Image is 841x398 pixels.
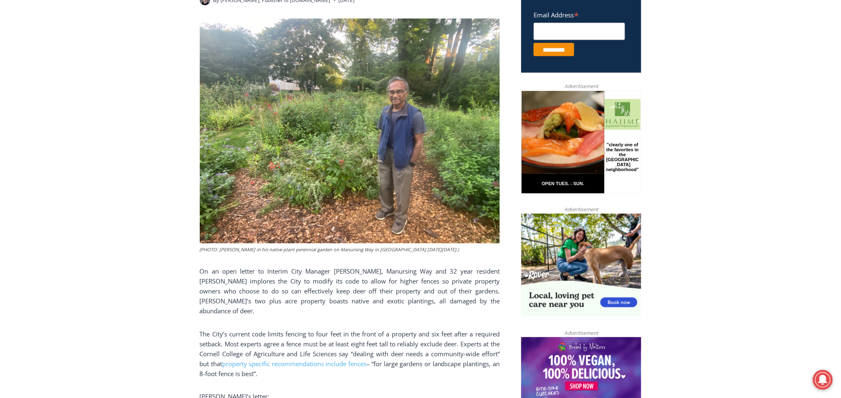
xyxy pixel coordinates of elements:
[0,83,83,103] a: Open Tues. - Sun. [PHONE_NUMBER]
[85,52,117,99] div: "clearly one of the favorites in the [GEOGRAPHIC_DATA] neighborhood"
[556,205,606,213] span: Advertisement
[200,246,500,253] figcaption: (PHOTO: [PERSON_NAME] in his native plant perennial garden on Manursing Way in [GEOGRAPHIC_DATA] ...
[556,82,606,90] span: Advertisement
[200,266,500,316] p: On an open letter to Interim City Manager [PERSON_NAME], Manursing Way and 32 year resident [PERS...
[534,7,625,21] label: Email Address
[209,0,391,80] div: "The first chef I interviewed talked about coming to [GEOGRAPHIC_DATA] from [GEOGRAPHIC_DATA] in ...
[2,85,81,117] span: Open Tues. - Sun. [PHONE_NUMBER]
[199,80,401,103] a: Intern @ [DOMAIN_NAME]
[200,19,500,243] img: (PHOTO: Shankar Narayan in his native plant perennial garden on Manursing Way in Rye on Sunday, S...
[200,329,500,379] p: The City’s current code limits fencing to four feet in the front of a property and six feet after...
[216,82,383,101] span: Intern @ [DOMAIN_NAME]
[556,329,606,337] span: Advertisement
[222,360,367,368] a: property specific recommendations include fences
